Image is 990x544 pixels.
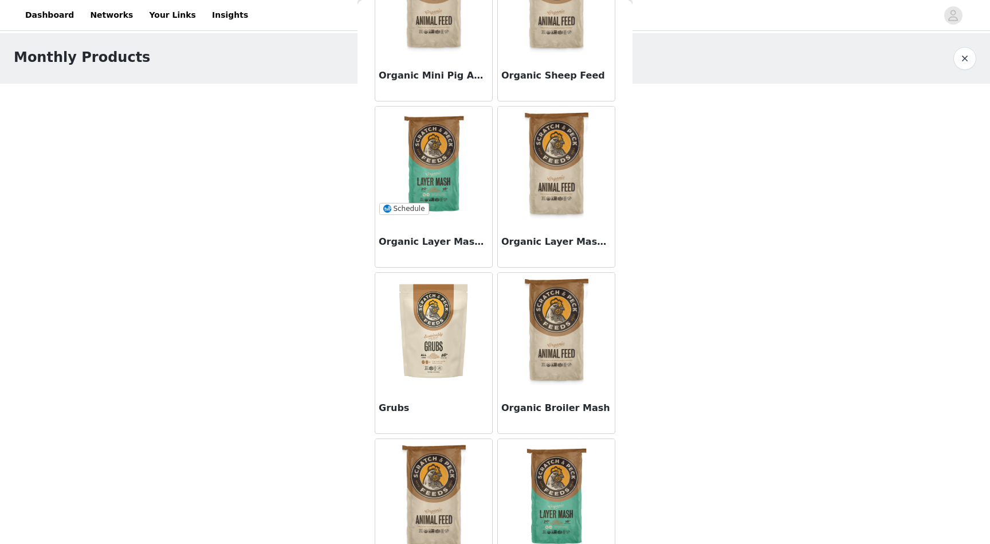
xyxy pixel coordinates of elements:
[379,203,429,215] button: Schedule
[393,205,425,213] span: Schedule
[379,401,489,415] h3: Grubs
[376,107,491,221] img: Organic Layer Mash 18%
[205,2,255,28] a: Insights
[142,2,203,28] a: Your Links
[948,6,958,25] div: avatar
[379,69,489,83] h3: Organic Mini Pig Adult Feed
[14,47,150,68] h1: Monthly Products
[501,401,611,415] h3: Organic Broiler Mash
[501,69,611,83] h3: Organic Sheep Feed
[83,2,140,28] a: Networks
[18,2,81,28] a: Dashboard
[507,273,606,388] img: Organic Broiler Mash
[376,273,491,388] img: Grubs
[507,107,606,221] img: Organic Layer Mash 18% + Corn
[501,235,611,249] h3: Organic Layer Mash 18% + Corn
[379,235,489,249] h3: Organic Layer Mash 18%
